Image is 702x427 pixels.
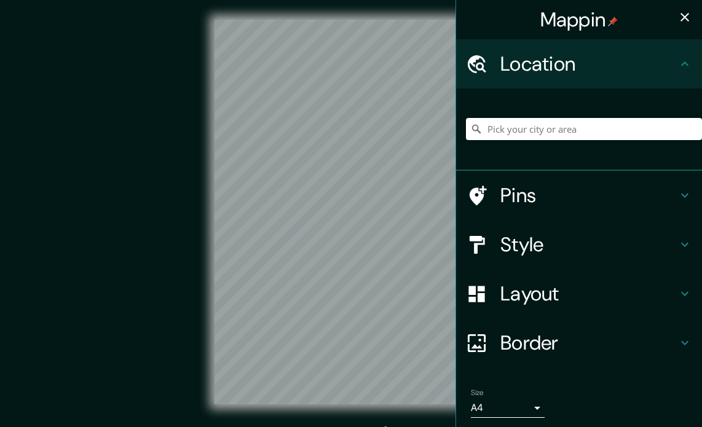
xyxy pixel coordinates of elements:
div: Style [456,220,702,269]
h4: Mappin [540,7,618,32]
div: Layout [456,269,702,318]
div: Border [456,318,702,367]
h4: Location [500,52,677,76]
div: A4 [471,398,545,418]
canvas: Map [215,20,487,404]
div: Pins [456,171,702,220]
label: Size [471,388,484,398]
h4: Pins [500,183,677,208]
h4: Layout [500,281,677,306]
div: Location [456,39,702,88]
input: Pick your city or area [466,118,702,140]
img: pin-icon.png [608,17,618,26]
h4: Border [500,331,677,355]
h4: Style [500,232,677,257]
